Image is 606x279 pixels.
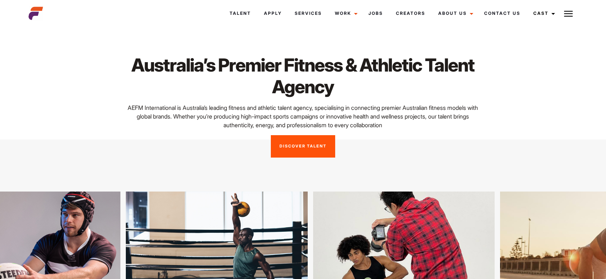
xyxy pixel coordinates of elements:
a: Apply [257,4,288,23]
a: Jobs [362,4,389,23]
a: Work [328,4,362,23]
a: Creators [389,4,432,23]
a: About Us [432,4,478,23]
img: cropped-aefm-brand-fav-22-square.png [29,6,43,21]
a: Discover Talent [271,135,335,158]
h1: Australia’s Premier Fitness & Athletic Talent Agency [121,54,485,98]
a: Talent [223,4,257,23]
p: AEFM International is Australia’s leading fitness and athletic talent agency, specialising in con... [121,103,485,129]
a: Contact Us [478,4,527,23]
a: Services [288,4,328,23]
a: Cast [527,4,559,23]
img: Burger icon [564,9,573,18]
